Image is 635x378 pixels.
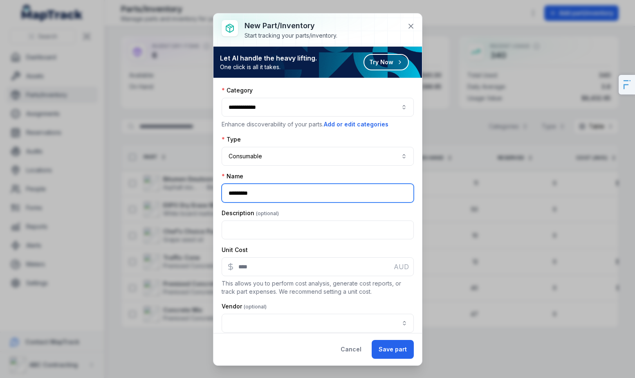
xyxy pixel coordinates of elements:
strong: Let AI handle the heavy lifting. [220,53,317,63]
button: Add or edit categories [323,120,389,129]
button: Consumable [222,147,414,166]
label: Category [222,86,253,94]
label: Unit Cost [222,246,248,254]
input: :ra8:-form-item-label [222,220,414,239]
label: Type [222,135,241,144]
h3: New part/inventory [245,20,337,32]
span: One click is all it takes. [220,63,317,71]
p: Enhance discoverability of your parts. [222,120,414,129]
label: Description [222,209,279,217]
label: Name [222,172,243,180]
label: Vendor [222,302,267,310]
input: :ra9:-form-item-label [222,257,414,276]
input: :ra7:-form-item-label [222,184,414,202]
div: Start tracking your parts/inventory. [245,32,337,40]
button: Cancel [334,340,368,359]
button: Try Now [363,54,409,70]
p: This allows you to perform cost analysis, generate cost reports, or track part expenses. We recom... [222,279,414,296]
button: Save part [372,340,414,359]
input: :rb7:-form-item-label [222,314,414,333]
